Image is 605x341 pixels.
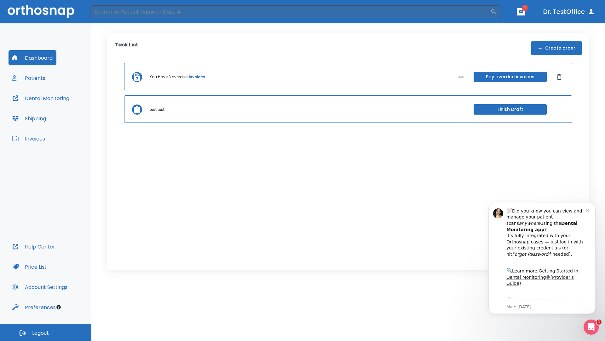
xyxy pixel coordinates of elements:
[32,330,49,337] span: Logout
[90,5,490,18] input: Search by Patient Name or Case #
[9,259,50,274] button: Price List
[9,91,73,106] button: Dental Monitoring
[150,74,187,80] p: You have 3 overdue
[27,99,107,131] div: Download the app: | ​ Let us know if you need help getting started!
[9,50,56,65] button: Dashboard
[474,104,547,115] button: Finish Draft
[531,41,582,55] button: Create order
[541,6,597,17] button: Dr. TestOffice
[479,197,605,318] iframe: Intercom notifications message
[27,107,107,113] p: Message from Ma, sent 7w ago
[189,74,205,80] a: invoices
[9,70,49,86] button: Patients
[56,304,61,310] div: Tooltip anchor
[474,72,547,82] button: Pay overdue invoices
[9,300,60,315] button: Preferences
[9,131,49,146] button: Invoices
[27,101,84,112] a: App Store
[522,5,528,11] span: 1
[584,320,599,335] iframe: Intercom live chat
[554,72,564,82] button: Dismiss
[9,279,71,295] button: Account Settings
[9,239,59,254] button: Help Center
[9,111,50,126] button: Shipping
[596,320,602,325] span: 1
[107,10,112,15] button: Dismiss notification
[8,5,74,18] img: Orthosnap
[150,107,164,112] p: test test
[115,41,138,55] p: Task List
